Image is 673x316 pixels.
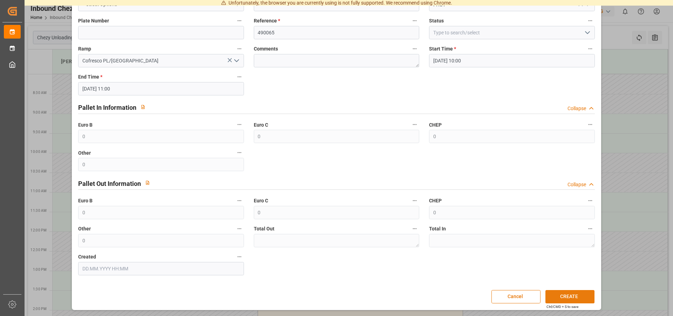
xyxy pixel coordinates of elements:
[78,121,93,129] span: Euro B
[429,54,594,67] input: DD.MM.YYYY HH:MM
[78,197,93,204] span: Euro B
[78,82,244,95] input: DD.MM.YYYY HH:MM
[235,252,244,261] button: Created
[429,26,594,39] input: Type to search/select
[429,45,456,53] span: Start Time
[78,253,96,261] span: Created
[235,16,244,25] button: Plate Number
[141,176,154,189] button: View description
[586,16,595,25] button: Status
[567,105,586,112] div: Collapse
[586,196,595,205] button: CHEP
[254,197,268,204] span: Euro C
[254,225,274,233] span: Total Out
[254,45,278,53] span: Comments
[586,120,595,129] button: CHEP
[78,149,91,157] span: Other
[410,196,419,205] button: Euro C
[235,72,244,81] button: End Time *
[136,100,150,114] button: View description
[410,44,419,53] button: Comments
[429,17,444,25] span: Status
[235,120,244,129] button: Euro B
[254,121,268,129] span: Euro C
[429,121,442,129] span: CHEP
[546,304,578,309] div: Ctrl/CMD + S to save
[429,197,442,204] span: CHEP
[567,181,586,188] div: Collapse
[586,224,595,233] button: Total In
[410,224,419,233] button: Total Out
[410,120,419,129] button: Euro C
[235,44,244,53] button: Ramp
[429,225,446,233] span: Total In
[235,196,244,205] button: Euro B
[78,45,91,53] span: Ramp
[78,17,109,25] span: Plate Number
[78,179,141,188] h2: Pallet Out Information
[235,148,244,157] button: Other
[545,290,594,303] button: CREATE
[78,225,91,233] span: Other
[254,17,280,25] span: Reference
[582,27,592,38] button: open menu
[231,55,241,66] button: open menu
[491,290,541,303] button: Cancel
[78,54,244,67] input: Type to search/select
[78,262,244,275] input: DD.MM.YYYY HH:MM
[78,103,136,112] h2: Pallet In Information
[410,16,419,25] button: Reference *
[78,73,102,81] span: End Time
[235,224,244,233] button: Other
[586,44,595,53] button: Start Time *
